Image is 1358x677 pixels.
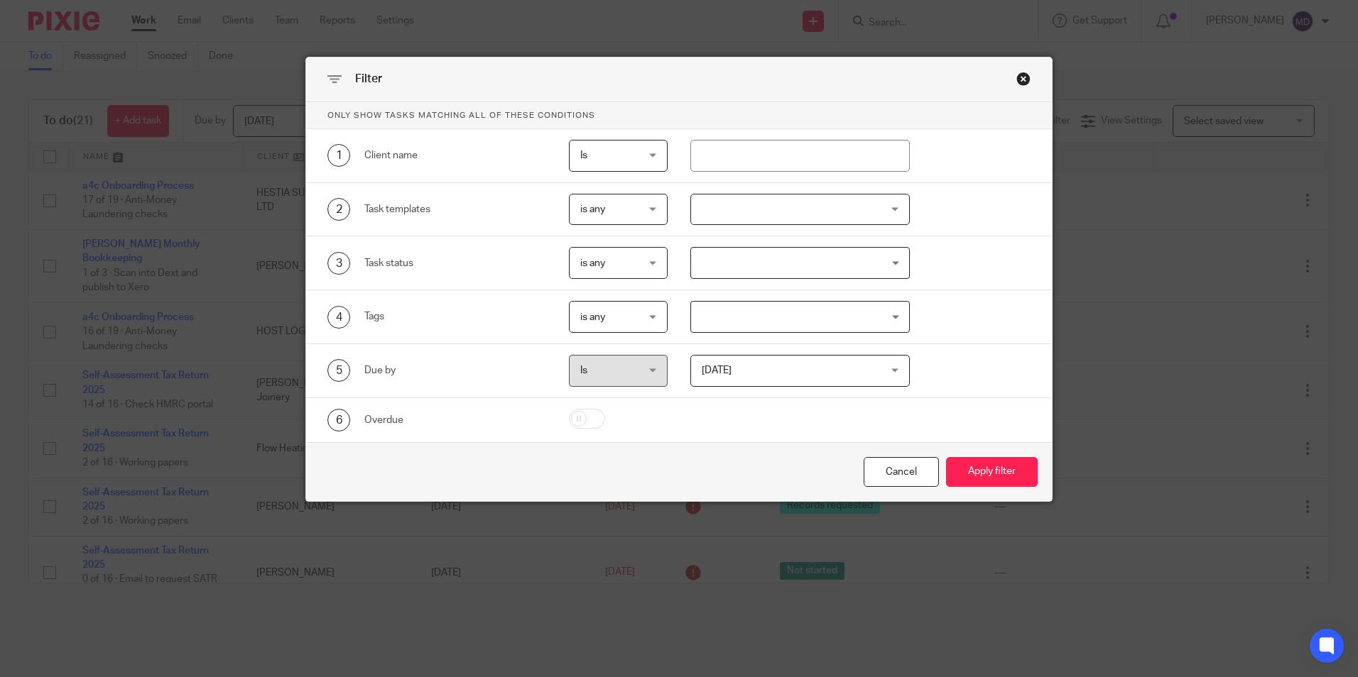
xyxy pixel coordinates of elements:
[355,73,382,84] span: Filter
[327,306,350,329] div: 4
[692,304,901,329] input: Search for option
[580,312,605,322] span: is any
[364,309,547,324] div: Tags
[364,413,547,427] div: Overdue
[306,102,1052,129] p: Only show tasks matching all of these conditions
[690,247,910,279] div: Search for option
[327,198,350,221] div: 2
[327,144,350,167] div: 1
[327,252,350,275] div: 3
[364,256,547,270] div: Task status
[580,258,605,268] span: is any
[580,150,587,160] span: Is
[690,301,910,333] div: Search for option
[580,365,587,375] span: Is
[364,363,547,378] div: Due by
[1016,72,1031,86] div: Close this dialog window
[946,457,1038,488] button: Apply filter
[327,409,350,431] div: 6
[702,365,732,375] span: [DATE]
[692,251,901,275] input: Search for option
[580,204,605,214] span: is any
[327,359,350,382] div: 5
[864,457,939,488] div: Close this dialog window
[364,202,547,216] div: Task templates
[364,148,547,163] div: Client name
